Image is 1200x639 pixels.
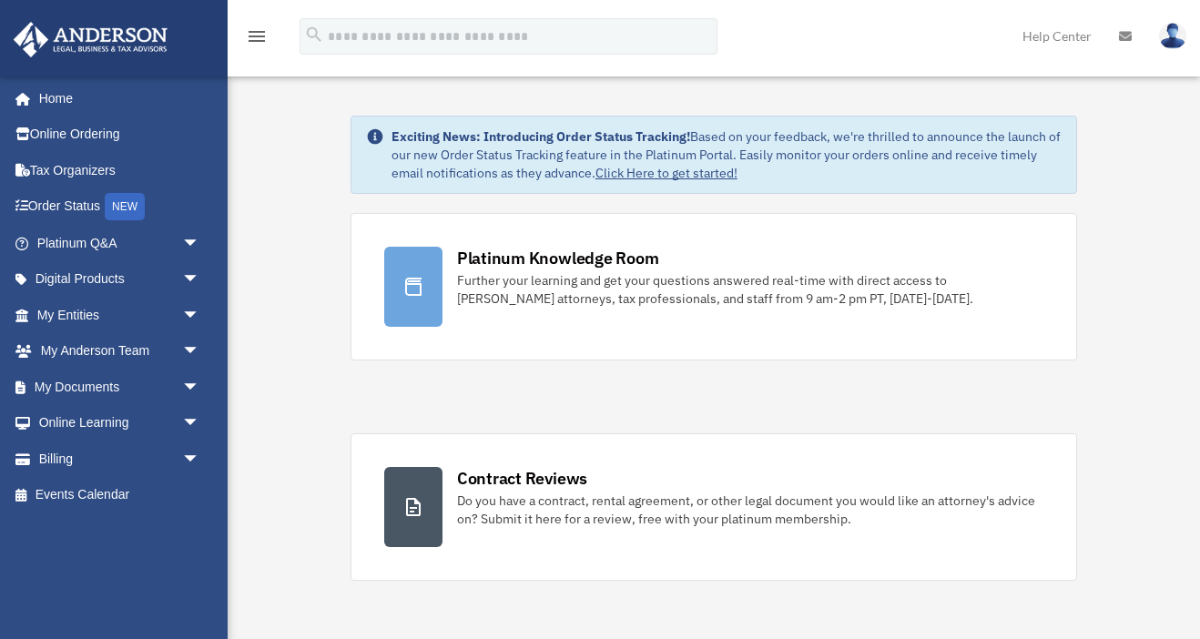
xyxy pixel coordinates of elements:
strong: Exciting News: Introducing Order Status Tracking! [392,128,690,145]
a: Home [13,80,219,117]
div: Contract Reviews [457,467,587,490]
a: Contract Reviews Do you have a contract, rental agreement, or other legal document you would like... [351,433,1077,581]
a: menu [246,32,268,47]
i: menu [246,25,268,47]
a: Online Learningarrow_drop_down [13,405,228,441]
span: arrow_drop_down [182,261,219,299]
img: Anderson Advisors Platinum Portal [8,22,173,57]
div: NEW [105,193,145,220]
a: My Entitiesarrow_drop_down [13,297,228,333]
a: Digital Productsarrow_drop_down [13,261,228,298]
div: Further your learning and get your questions answered real-time with direct access to [PERSON_NAM... [457,271,1043,308]
img: User Pic [1159,23,1186,49]
a: My Documentsarrow_drop_down [13,369,228,405]
span: arrow_drop_down [182,441,219,478]
a: Online Ordering [13,117,228,153]
a: Click Here to get started! [595,165,737,181]
span: arrow_drop_down [182,297,219,334]
a: Tax Organizers [13,152,228,188]
span: arrow_drop_down [182,405,219,442]
a: Events Calendar [13,477,228,513]
span: arrow_drop_down [182,333,219,370]
div: Platinum Knowledge Room [457,247,659,269]
div: Do you have a contract, rental agreement, or other legal document you would like an attorney's ad... [457,492,1043,528]
a: My Anderson Teamarrow_drop_down [13,333,228,370]
a: Platinum Q&Aarrow_drop_down [13,225,228,261]
span: arrow_drop_down [182,225,219,262]
a: Order StatusNEW [13,188,228,226]
span: arrow_drop_down [182,369,219,406]
a: Platinum Knowledge Room Further your learning and get your questions answered real-time with dire... [351,213,1077,360]
i: search [304,25,324,45]
div: Based on your feedback, we're thrilled to announce the launch of our new Order Status Tracking fe... [392,127,1062,182]
a: Billingarrow_drop_down [13,441,228,477]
